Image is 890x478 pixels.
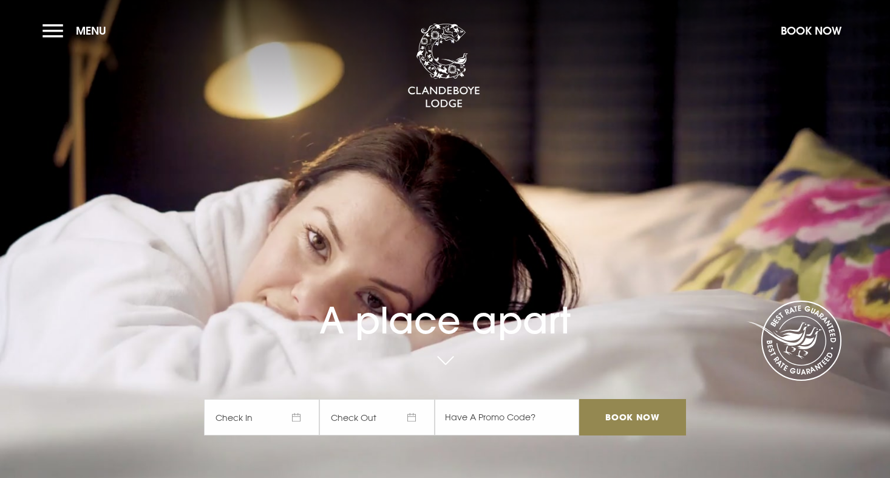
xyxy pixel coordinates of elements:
button: Menu [42,18,112,44]
span: Check Out [319,399,435,435]
span: Check In [204,399,319,435]
input: Book Now [579,399,686,435]
button: Book Now [775,18,848,44]
img: Clandeboye Lodge [407,24,480,109]
h1: A place apart [204,270,686,342]
input: Have A Promo Code? [435,399,579,435]
span: Menu [76,24,106,38]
